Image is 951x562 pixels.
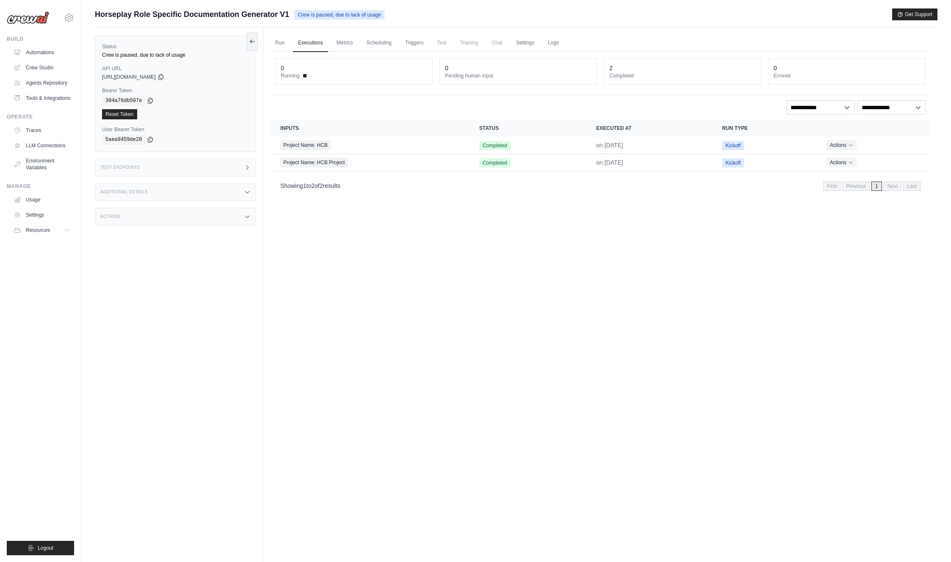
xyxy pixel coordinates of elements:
[270,175,931,196] nav: Pagination
[543,34,564,52] a: Logs
[432,34,451,51] span: Test
[609,64,613,72] div: 2
[842,182,870,191] span: Previous
[479,141,511,150] span: Completed
[102,96,145,106] code: 304a76db507e
[10,124,74,137] a: Traces
[7,11,49,24] img: Logo
[10,139,74,152] a: LLM Connections
[823,182,921,191] nav: Pagination
[909,521,951,562] iframe: Chat Widget
[281,64,284,72] div: 0
[102,43,249,50] label: Status
[871,182,882,191] span: 1
[102,135,145,145] code: 5aea9459de20
[280,140,459,150] a: View execution details for Project Name
[400,34,429,52] a: Triggers
[270,120,469,137] th: Inputs
[311,182,315,189] span: 2
[280,158,348,167] span: Project Name: HCB Project
[445,72,592,79] dt: Pending human input
[827,157,857,168] button: Actions for execution
[7,36,74,42] div: Build
[609,72,756,79] dt: Completed
[361,34,396,52] a: Scheduling
[280,182,340,190] p: Showing to of results
[270,120,931,196] section: Crew executions table
[774,64,777,72] div: 0
[26,227,50,234] span: Resources
[511,34,539,52] a: Settings
[100,190,148,195] h3: Additional Details
[7,541,74,555] button: Logout
[10,208,74,222] a: Settings
[10,61,74,74] a: Crew Studio
[102,52,249,58] div: Crew is paused, due to lack of usage
[722,158,744,168] span: Kickoff
[100,214,121,219] h3: Actions
[10,46,74,59] a: Automations
[102,109,137,119] a: Reset Token
[10,91,74,105] a: Tools & Integrations
[7,183,74,190] div: Manage
[280,158,459,167] a: View execution details for Project Name
[774,72,920,79] dt: Errored
[102,74,156,80] span: [URL][DOMAIN_NAME]
[10,223,74,237] button: Resources
[479,158,511,168] span: Completed
[270,34,290,52] a: Run
[95,8,289,20] span: Horseplay Role Specific Documentation Generator V1
[827,140,857,150] button: Actions for execution
[487,34,507,51] span: Chat is not available until the deployment is complete
[469,120,586,137] th: Status
[303,182,307,189] span: 1
[281,72,300,79] span: Running
[280,140,331,150] span: Project Name: HCB
[102,65,249,72] label: API URL
[10,76,74,90] a: Agents Repository
[596,159,623,166] time: September 23, 2025 at 09:05 CDT
[445,64,448,72] div: 0
[596,142,623,149] time: September 23, 2025 at 15:58 CDT
[320,182,323,189] span: 2
[102,126,249,133] label: User Bearer Token
[712,120,816,137] th: Run Type
[892,8,937,20] button: Get Support
[722,141,744,150] span: Kickoff
[332,34,358,52] a: Metrics
[586,120,712,137] th: Executed at
[10,154,74,174] a: Environment Variables
[884,182,902,191] span: Next
[455,34,483,51] span: Training is not available until the deployment is complete
[10,193,74,207] a: Usage
[38,545,53,551] span: Logout
[7,113,74,120] div: Operate
[293,34,328,52] a: Executions
[903,182,921,191] span: Last
[823,182,840,191] span: First
[294,10,384,19] span: Crew is paused, due to lack of usage
[102,87,249,94] label: Bearer Token
[100,165,140,170] h3: Test Endpoints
